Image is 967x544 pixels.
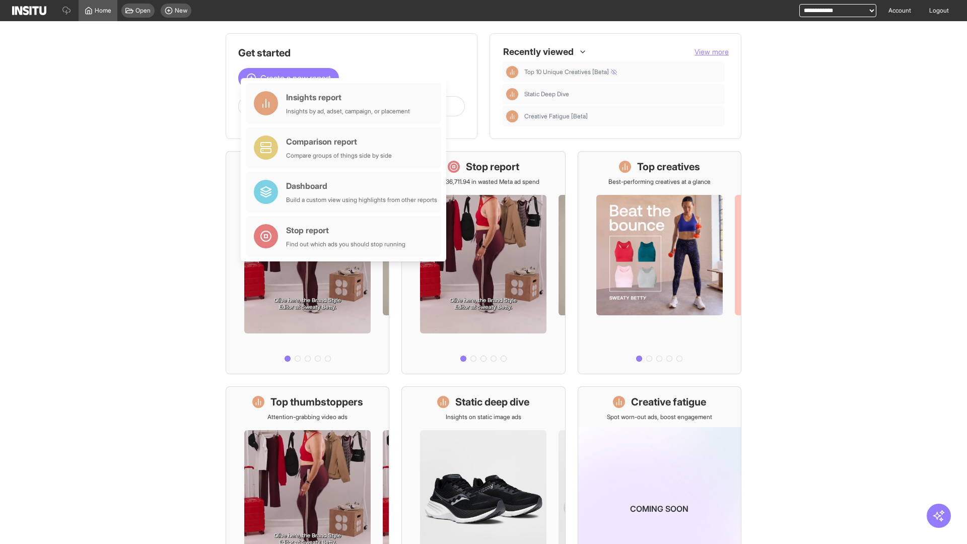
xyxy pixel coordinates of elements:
div: Build a custom view using highlights from other reports [286,196,437,204]
h1: Top thumbstoppers [270,395,363,409]
span: Static Deep Dive [524,90,569,98]
a: Top creativesBest-performing creatives at a glance [578,151,741,374]
div: Compare groups of things side by side [286,152,392,160]
div: Stop report [286,224,405,236]
span: Top 10 Unique Creatives [Beta] [524,68,617,76]
button: View more [695,47,729,57]
button: Create a new report [238,68,339,88]
img: Logo [12,6,46,15]
span: Creative Fatigue [Beta] [524,112,588,120]
span: Top 10 Unique Creatives [Beta] [524,68,721,76]
span: Creative Fatigue [Beta] [524,112,721,120]
p: Insights on static image ads [446,413,521,421]
p: Best-performing creatives at a glance [608,178,711,186]
div: Insights [506,66,518,78]
span: Create a new report [260,72,331,84]
div: Comparison report [286,135,392,148]
span: View more [695,47,729,56]
span: New [175,7,187,15]
span: Static Deep Dive [524,90,721,98]
div: Find out which ads you should stop running [286,240,405,248]
p: Save £36,711.94 in wasted Meta ad spend [428,178,539,186]
a: Stop reportSave £36,711.94 in wasted Meta ad spend [401,151,565,374]
div: Insights [506,110,518,122]
p: Attention-grabbing video ads [267,413,348,421]
div: Insights by ad, adset, campaign, or placement [286,107,410,115]
span: Home [95,7,111,15]
div: Insights report [286,91,410,103]
a: What's live nowSee all active ads instantly [226,151,389,374]
div: Insights [506,88,518,100]
h1: Top creatives [637,160,700,174]
h1: Get started [238,46,465,60]
div: Dashboard [286,180,437,192]
h1: Static deep dive [455,395,529,409]
span: Open [135,7,151,15]
h1: Stop report [466,160,519,174]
